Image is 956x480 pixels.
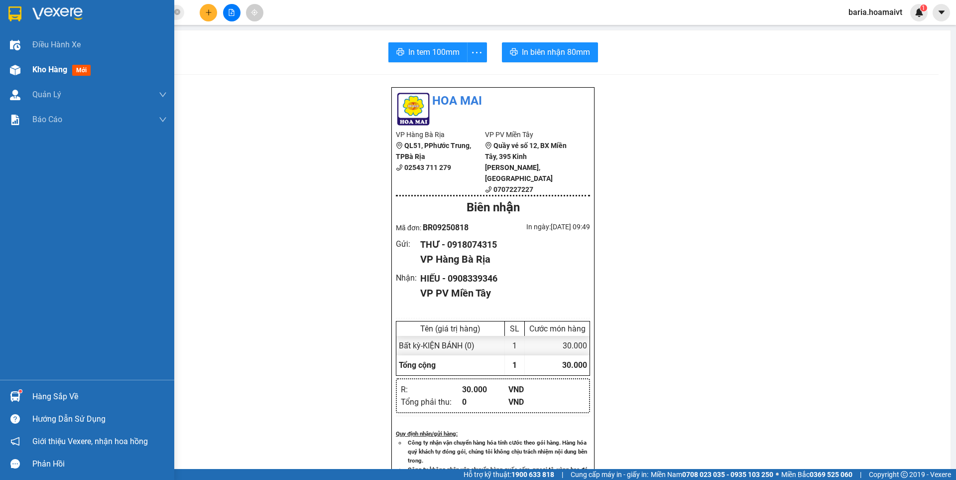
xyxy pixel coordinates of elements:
strong: Công ty nhận vận chuyển hàng hóa tính cước theo gói hàng. Hàng hóa quý khách tự đóng gói, chúng t... [408,439,587,464]
div: Hướng dẫn sử dụng [32,412,167,427]
span: down [159,116,167,124]
span: phone [485,186,492,193]
div: VP Hàng Bà Rịa [420,252,582,267]
button: printerIn tem 100mm [388,42,468,62]
span: printer [396,48,404,57]
button: file-add [223,4,240,21]
button: plus [200,4,217,21]
span: BR09250818 [423,223,469,232]
li: VP PV Miền Tây [485,129,574,140]
div: SL [507,324,522,333]
div: Nhận : [396,272,420,284]
div: VND [508,396,555,408]
div: In ngày: [DATE] 09:49 [493,221,590,232]
div: 1 [505,336,525,355]
b: QL51, PPhước Trung, TPBà Rịa [5,55,58,74]
li: VP Hàng Bà Rịa [396,129,485,140]
img: warehouse-icon [10,391,20,402]
b: Quầy vé số 12, BX Miền Tây, 395 Kinh [PERSON_NAME], [GEOGRAPHIC_DATA] [69,55,130,118]
img: warehouse-icon [10,90,20,100]
span: In tem 100mm [408,46,460,58]
li: Hoa Mai [396,92,590,111]
div: THƯ - 0918074315 [420,238,582,252]
span: message [10,459,20,469]
span: 1 [922,4,925,11]
div: Quy định nhận/gửi hàng : [396,429,590,438]
span: mới [72,65,91,76]
div: 30.000 [525,336,590,355]
span: phone [396,164,403,171]
div: Tên (giá trị hàng) [399,324,502,333]
b: 02543 711 279 [404,163,451,171]
img: solution-icon [10,115,20,125]
div: HIẾU - 0908339346 [420,272,582,286]
span: caret-down [937,8,946,17]
sup: 1 [19,390,22,393]
span: environment [69,55,76,62]
span: printer [510,48,518,57]
span: question-circle [10,414,20,424]
span: environment [396,142,403,149]
div: Biên nhận [396,198,590,217]
span: copyright [901,471,908,478]
span: Quản Lý [32,88,61,101]
span: 1 [512,360,517,370]
div: Cước món hàng [527,324,587,333]
button: more [467,42,487,62]
img: logo.jpg [5,5,40,40]
img: warehouse-icon [10,40,20,50]
div: Mã đơn: [396,221,493,234]
li: Hoa Mai [5,5,144,24]
div: Hàng sắp về [32,389,167,404]
span: more [468,46,486,59]
div: VND [508,383,555,396]
span: | [860,469,861,480]
strong: 1900 633 818 [511,471,554,479]
li: VP PV Miền Tây [69,42,132,53]
span: Cung cấp máy in - giấy in: [571,469,648,480]
span: 30.000 [562,360,587,370]
span: Giới thiệu Vexere, nhận hoa hồng [32,435,148,448]
img: icon-new-feature [915,8,924,17]
span: Tổng cộng [399,360,436,370]
span: notification [10,437,20,446]
button: aim [246,4,263,21]
button: printerIn biên nhận 80mm [502,42,598,62]
strong: 0708 023 035 - 0935 103 250 [682,471,773,479]
b: Quầy vé số 12, BX Miền Tây, 395 Kinh [PERSON_NAME], [GEOGRAPHIC_DATA] [485,142,567,182]
strong: 0369 525 060 [810,471,852,479]
div: Gửi : [396,238,420,250]
li: VP Hàng Bà Rịa [5,42,69,53]
span: baria.hoamaivt [840,6,910,18]
sup: 1 [920,4,927,11]
img: logo.jpg [396,92,431,127]
span: Kho hàng [32,65,67,74]
img: warehouse-icon [10,65,20,75]
span: close-circle [174,8,180,17]
span: environment [5,55,12,62]
span: environment [485,142,492,149]
span: Hỗ trợ kỹ thuật: [464,469,554,480]
div: 0 [462,396,508,408]
span: plus [205,9,212,16]
span: Báo cáo [32,113,62,126]
span: aim [251,9,258,16]
span: Bất kỳ - KIỆN BÁNH (0) [399,341,475,350]
div: VP PV Miền Tây [420,286,582,301]
div: Phản hồi [32,457,167,472]
span: down [159,91,167,99]
span: ⚪️ [776,473,779,477]
b: QL51, PPhước Trung, TPBà Rịa [396,142,471,160]
img: logo-vxr [8,6,21,21]
span: In biên nhận 80mm [522,46,590,58]
span: Điều hành xe [32,38,81,51]
b: 0707227227 [493,185,533,193]
div: 30.000 [462,383,508,396]
span: Miền Bắc [781,469,852,480]
button: caret-down [933,4,950,21]
span: close-circle [174,9,180,15]
div: Tổng phải thu : [401,396,462,408]
span: Miền Nam [651,469,773,480]
span: | [562,469,563,480]
div: R : [401,383,462,396]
